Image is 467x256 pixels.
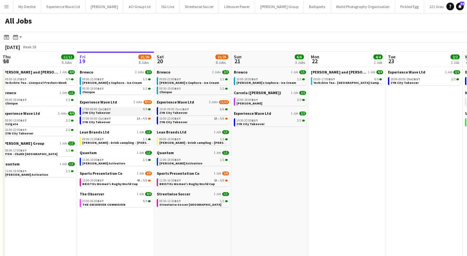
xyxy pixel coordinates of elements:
[159,87,181,90] span: 09:30-19:00
[414,77,420,81] span: BST
[214,151,221,155] span: 1 Job
[68,70,75,74] span: 4/4
[159,117,228,120] div: •
[80,192,152,208] div: The Observer1 Job4/405:00-06:00BST4/4THE OBSERVER COMMISION
[157,100,194,104] span: Experience Wave Ltd
[145,192,152,196] span: 4/4
[82,117,111,120] span: 17:00-00:00 (Sat)
[60,162,67,166] span: 1 Job
[311,70,383,74] a: [PERSON_NAME] and [PERSON_NAME]1 Job4/4
[329,77,335,81] span: BST
[82,178,151,186] a: 15:00-20:00BST4A•5/8BRISTOL Women's Rugby World Cup
[80,130,152,150] div: Lean Brands Ltd1 Job1/109:00-21:00BST1/1[PERSON_NAME] - Drink sampling - [PERSON_NAME]
[5,122,18,126] span: Colgate
[157,70,229,74] a: Brewco2 Jobs2/2
[214,179,217,182] span: 3A
[143,200,147,203] span: 4/4
[299,112,306,115] span: 2/2
[5,128,27,132] span: 16:00-22:00
[20,98,27,102] span: BST
[159,137,228,144] a: 09:00-19:00BST1/1[PERSON_NAME] - Drink sampling - [PERSON_NAME]
[388,70,425,74] span: Experience Wave Ltd
[174,86,181,91] span: BST
[82,182,138,186] span: BRISTOL Women's Rugby World Cup
[3,90,75,111] div: Brewco1 Job1/109:00-19:00BST1/1Clinique
[159,111,187,115] span: ZYN City Takeover
[5,98,27,102] span: 09:00-19:00
[60,142,67,145] span: 1 Job
[41,0,85,13] button: Experience Wave Ltd
[68,142,75,145] span: 1/1
[159,200,181,203] span: 08:30-12:30
[5,118,74,126] a: 08:00-13:00BST2/2Colgate
[159,120,187,124] span: ZYN City Takeover
[3,111,75,116] a: Experience Wave Ltd2 Jobs4/4
[220,117,224,120] span: 5/6
[174,158,181,162] span: BST
[5,169,74,176] a: 11:00-19:00BST1/1[PERSON_NAME] Activation
[143,138,147,141] span: 1/1
[157,130,229,150] div: Lean Brands Ltd1 Job1/109:00-19:00BST1/1[PERSON_NAME] - Drink sampling - [PERSON_NAME]
[80,150,97,155] span: Quantum
[157,171,229,192] div: Sports Presentation Co1 Job5/811:30-16:30BST3A•5/8BRISTOL Women's Rugby World Cup
[291,70,298,74] span: 1 Job
[311,54,319,60] span: Mon
[5,172,48,177] span: Cirio Waitrose Activation
[159,141,240,145] span: Ruben Spritz - Drink sampling - Costco Watford
[5,98,74,105] a: 09:00-19:00BST1/1Clinique
[214,172,221,175] span: 1 Job
[159,202,221,207] span: Streetwise Soccer Liverpool
[209,100,218,104] span: 2 Jobs
[134,100,142,104] span: 2 Jobs
[71,78,74,80] span: 4/4
[252,98,258,102] span: BST
[368,70,375,74] span: 1 Job
[3,141,44,146] span: Mace Group
[3,111,75,141] div: Experience Wave Ltd2 Jobs4/408:00-13:00BST2/2Colgate16:00-22:00BST2/2ZYN City Takeover
[104,116,111,121] span: BST
[20,169,27,173] span: BST
[80,171,122,176] span: Sports Presentation Co
[313,78,335,81] span: 09:00-17:00
[159,158,228,165] a: 11:00-19:00BST1/1[PERSON_NAME] Activation
[233,57,242,65] span: 21
[82,141,163,145] span: Ruben Spritz - Drink sampling - Costco Watford
[145,130,152,134] span: 1/1
[80,130,109,134] span: Lean Brands Ltd
[157,150,229,155] a: Quantum1 Job1/1
[62,60,74,65] div: 6 Jobs
[159,179,181,182] span: 11:30-16:30
[157,70,170,74] span: Brewco
[391,78,420,81] span: 18:00-00:00 (Wed)
[451,54,460,59] span: 2/2
[216,60,228,65] div: 8 Jobs
[5,119,27,122] span: 08:00-13:00
[80,70,93,74] span: Brewco
[60,91,67,95] span: 1 Job
[80,100,117,104] span: Experience Wave Ltd
[157,150,229,171] div: Quantum1 Job1/111:00-19:00BST1/1[PERSON_NAME] Activation
[137,192,144,196] span: 1 Job
[159,161,202,165] span: Cirio Waitrose Activation
[222,151,229,155] span: 1/1
[234,90,281,95] span: Carvela (Kurt Geiger)
[234,70,306,74] a: Brewco1 Job1/1
[391,81,419,85] span: ZYN City Takeover
[157,192,229,196] a: Streetwise Soccer1 Job1/1
[68,91,75,95] span: 1/1
[236,81,296,85] span: Estée Lauder x Sephora - Ice Cream
[220,158,224,162] span: 1/1
[313,81,385,85] span: Yorkshire Tea - Manchester University Sampling
[5,77,74,84] a: 09:00-16:30BST4/4Yorkshire Tea - Liverpool Freshers Week
[234,90,306,111] div: Carvela ([PERSON_NAME])1 Job3/312:00-18:00BST3/3[PERSON_NAME]
[80,171,152,192] div: Sports Presentation Co1 Job5/815:00-20:00BST4A•5/8BRISTOL Women's Rugby World Cup
[220,78,224,81] span: 1/1
[79,57,85,65] span: 19
[66,119,70,122] span: 2/2
[255,0,304,13] button: [PERSON_NAME] Group
[80,70,152,74] a: Brewco2 Jobs2/2
[234,111,306,128] div: Experience Wave Ltd1 Job2/214:30-22:00BST2/2ZYN City Takeover
[2,57,11,65] span: 18
[214,192,221,196] span: 1 Job
[80,192,152,196] a: The Observer1 Job4/4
